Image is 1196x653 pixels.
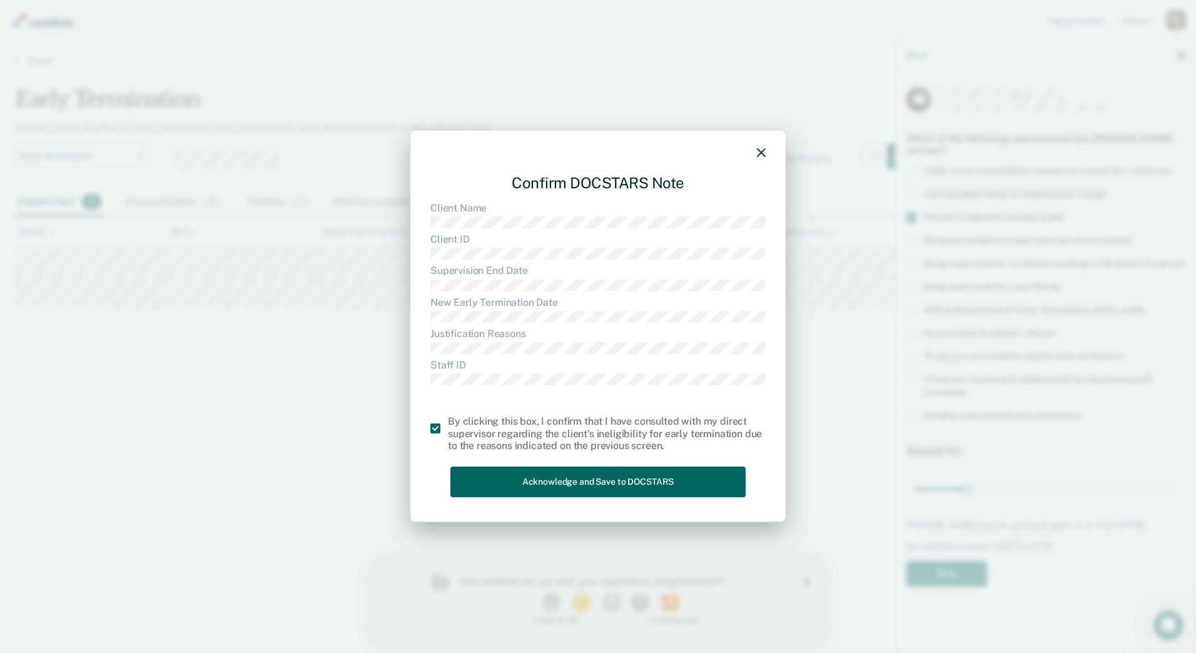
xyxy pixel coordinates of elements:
[85,16,374,28] div: How satisfied are you with your experience using Recidiviz?
[85,56,203,64] div: 1 - Not at all
[256,34,278,53] button: 4
[228,34,250,53] button: 3
[430,328,766,340] dt: Justification Reasons
[450,467,746,497] button: Acknowledge and Save to DOCSTARS
[196,34,221,53] button: 2
[430,296,766,308] dt: New Early Termination Date
[168,34,190,53] button: 1
[430,359,766,371] dt: Staff ID
[430,265,766,276] dt: Supervision End Date
[429,19,437,26] div: Close survey
[275,56,393,64] div: 5 - Extremely
[430,202,766,214] dt: Client Name
[430,164,766,202] div: Confirm DOCSTARS Note
[448,416,766,452] div: By clicking this box, I confirm that I have consulted with my direct supervisor regarding the cli...
[430,233,766,245] dt: Client ID
[285,34,310,53] button: 5
[55,13,75,33] img: Profile image for Kim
